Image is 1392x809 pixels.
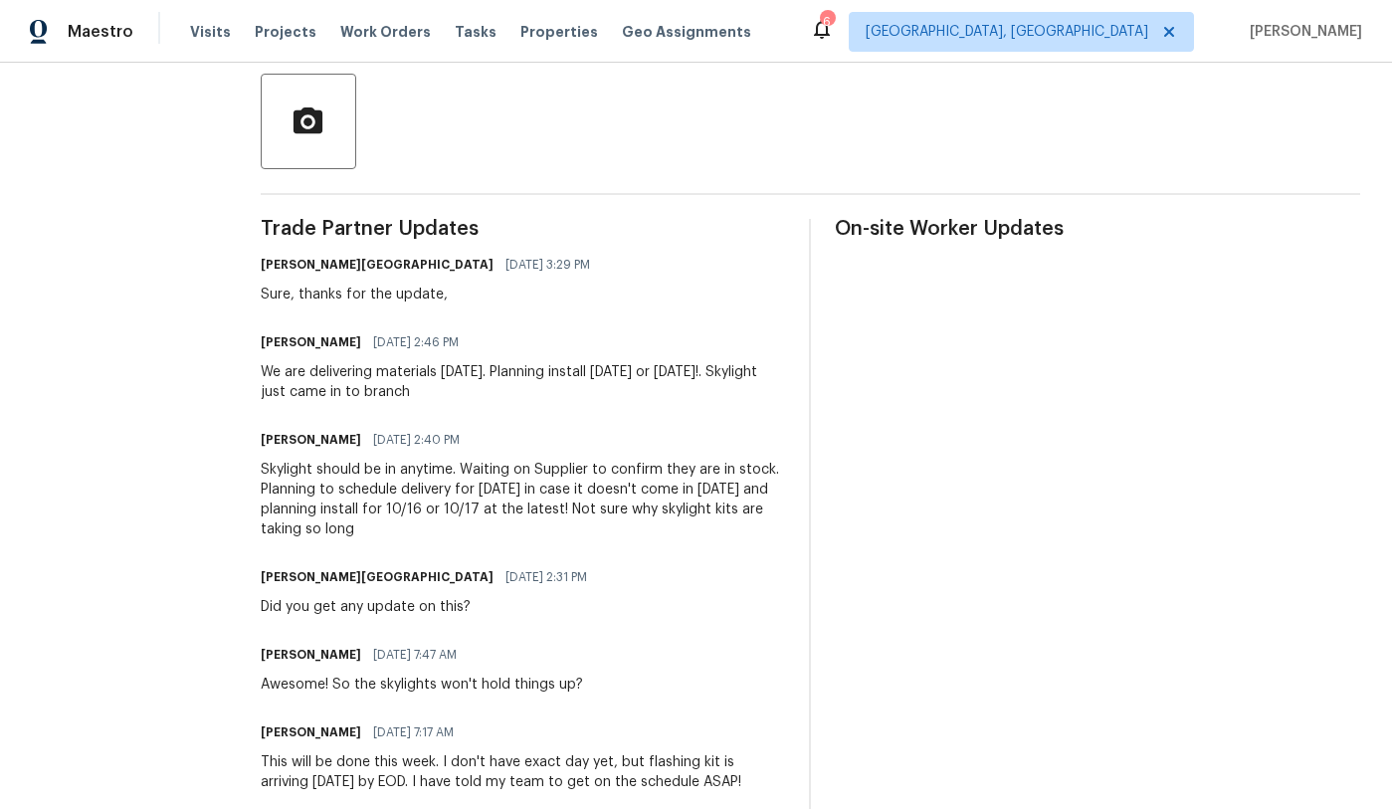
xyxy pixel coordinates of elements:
div: Skylight should be in anytime. Waiting on Supplier to confirm they are in stock. Planning to sche... [261,460,786,539]
span: Maestro [68,22,133,42]
h6: [PERSON_NAME][GEOGRAPHIC_DATA] [261,255,494,275]
h6: [PERSON_NAME][GEOGRAPHIC_DATA] [261,567,494,587]
span: Trade Partner Updates [261,219,786,239]
div: We are delivering materials [DATE]. Planning install [DATE] or [DATE]!. Skylight just came in to ... [261,362,786,402]
span: [DATE] 7:47 AM [373,645,457,665]
h6: [PERSON_NAME] [261,332,361,352]
h6: [PERSON_NAME] [261,430,361,450]
span: Geo Assignments [622,22,751,42]
span: [DATE] 2:31 PM [505,567,587,587]
span: Visits [190,22,231,42]
span: Properties [520,22,598,42]
h6: [PERSON_NAME] [261,645,361,665]
span: [DATE] 2:40 PM [373,430,460,450]
span: [PERSON_NAME] [1242,22,1362,42]
span: On-site Worker Updates [835,219,1360,239]
span: Projects [255,22,316,42]
div: 6 [820,12,834,32]
div: Did you get any update on this? [261,597,599,617]
span: Work Orders [340,22,431,42]
div: Awesome! So the skylights won't hold things up? [261,675,583,695]
span: [DATE] 7:17 AM [373,722,454,742]
span: [DATE] 2:46 PM [373,332,459,352]
span: Tasks [455,25,497,39]
div: Sure, thanks for the update, [261,285,602,304]
span: [DATE] 3:29 PM [505,255,590,275]
div: This will be done this week. I don't have exact day yet, but flashing kit is arriving [DATE] by E... [261,752,786,792]
h6: [PERSON_NAME] [261,722,361,742]
span: [GEOGRAPHIC_DATA], [GEOGRAPHIC_DATA] [866,22,1148,42]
